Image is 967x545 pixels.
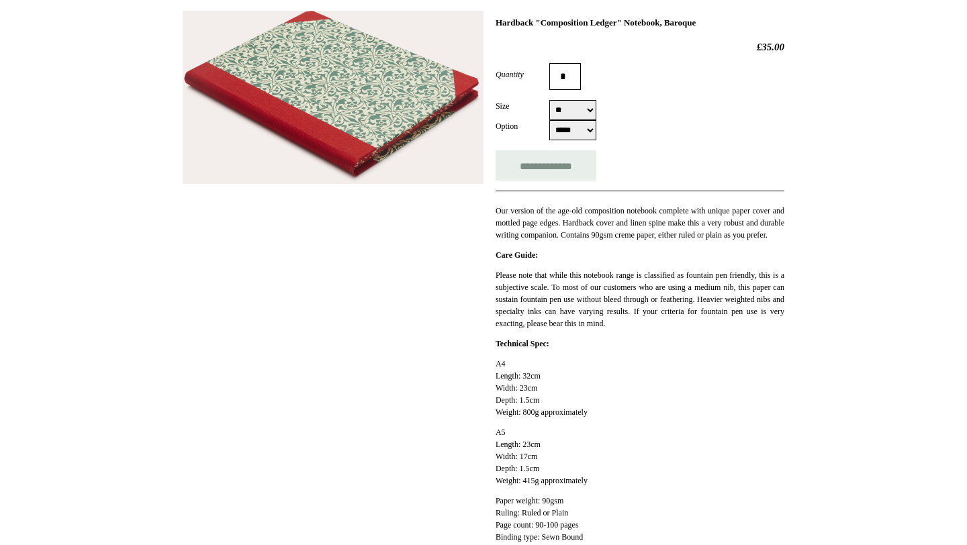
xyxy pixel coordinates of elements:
p: A5 Length: 23cm Width: 17cm Depth: 1.5cm Weight: 415g approximately [496,426,784,487]
img: Hardback "Composition Ledger" Notebook, Baroque [183,11,483,185]
strong: Care Guide: [496,250,538,260]
label: Size [496,100,549,112]
p: Please note that while this notebook range is classified as fountain pen friendly, this is a subj... [496,269,784,330]
label: Option [496,120,549,132]
label: Quantity [496,68,549,81]
p: Our version of the age-old composition notebook complete with unique paper cover and mottled page... [496,205,784,241]
h2: £35.00 [496,41,784,53]
strong: Technical Spec: [496,339,549,348]
h1: Hardback "Composition Ledger" Notebook, Baroque [496,17,784,28]
p: A4 Length: 32cm Width: 23cm Depth: 1.5cm Weight: 800g approximately [496,358,784,418]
